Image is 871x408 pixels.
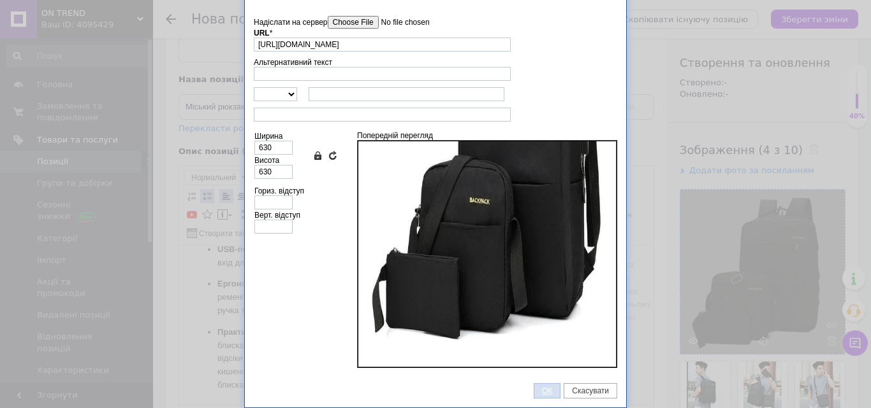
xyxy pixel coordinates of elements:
[38,80,192,160] p: : 2 зовнішні кишені на блискавці, 2 бічні кишені та 2 внутрішні відсіки в [GEOGRAPHIC_DATA], 1 ки...
[38,33,127,43] strong: Ергономічний дизайн
[254,13,617,374] div: Інформація про зображення
[38,81,93,91] strong: Практичність
[328,150,338,160] a: Очистити поля розмірів
[38,32,192,71] p: : Регулювані ремені (довжина до 107 см), зручна ручка та петля для підвішування.
[13,13,217,26] body: Редактор, B47B2D39-6694-4A8B-AA03-8EE9BFF9A3C1
[254,16,472,29] label: Надіслати на сервер
[564,386,617,395] span: Скасувати
[312,150,323,160] a: Зберегти пропорції
[254,186,304,195] label: Гориз. відступ
[534,386,560,395] span: ОК
[254,132,282,141] label: Ширина
[564,383,617,398] a: Скасувати
[534,383,560,398] a: ОК
[254,29,272,38] label: URL
[254,18,328,27] span: Надіслати на сервер
[254,211,300,220] label: Верт. відступ
[328,16,472,29] input: Надіслати на сервер
[357,131,617,368] div: Попередній перегляд
[254,58,332,67] label: Альтернативний текст
[254,156,279,165] label: Висота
